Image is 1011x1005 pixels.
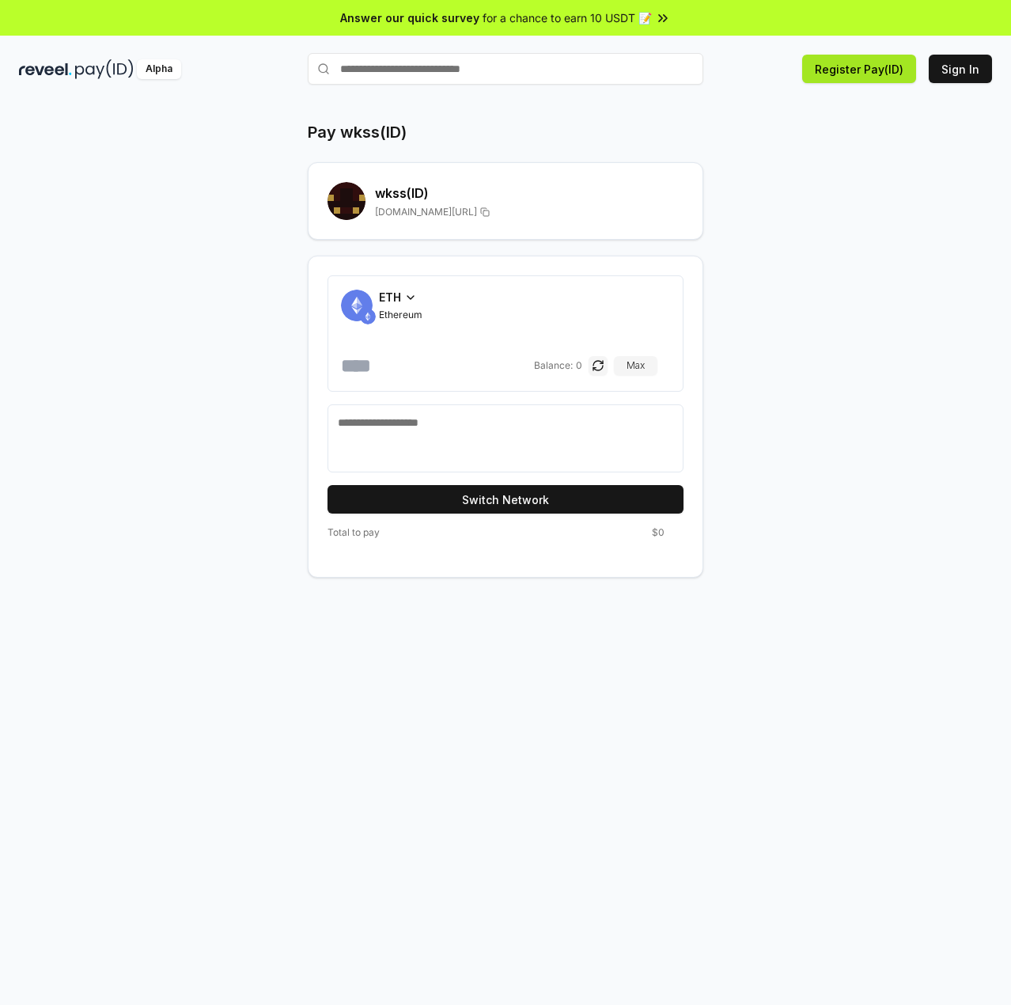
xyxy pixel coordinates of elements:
img: reveel_dark [19,59,72,79]
button: Switch Network [328,485,683,514]
h1: Pay wkss(ID) [308,121,407,143]
span: Balance: [534,359,573,372]
button: Sign In [929,55,992,83]
img: ETH.svg [360,309,376,324]
span: ETH [379,289,401,305]
div: Alpha [137,59,181,79]
button: Register Pay(ID) [802,55,916,83]
img: pay_id [75,59,134,79]
span: $0 [652,526,665,539]
span: [DOMAIN_NAME][URL] [375,206,477,218]
h2: wkss (ID) [375,184,683,203]
button: Max [614,356,657,375]
span: Ethereum [379,309,422,321]
span: Answer our quick survey [340,9,479,26]
span: Total to pay [328,526,380,539]
span: for a chance to earn 10 USDT 📝 [483,9,652,26]
span: 0 [576,359,582,372]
